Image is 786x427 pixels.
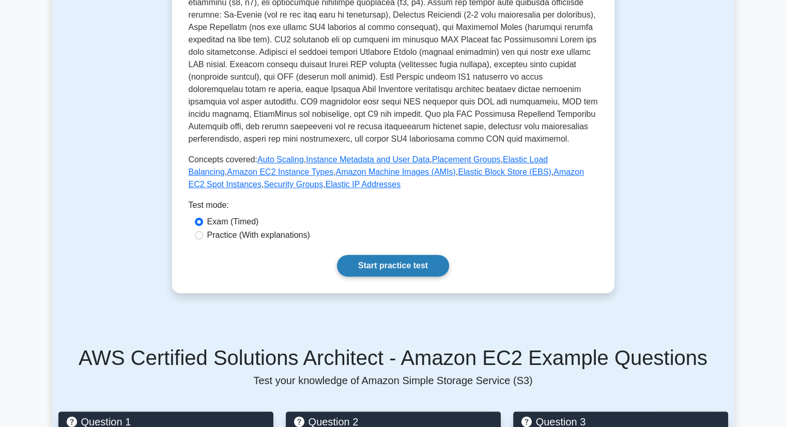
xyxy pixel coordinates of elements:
p: Concepts covered: , , , , , , , , , [189,154,598,191]
a: Amazon EC2 Instance Types [227,167,333,176]
a: Amazon Machine Images (AMIs) [336,167,456,176]
label: Practice (With explanations) [207,229,310,241]
a: Security Groups [264,180,323,189]
label: Exam (Timed) [207,216,259,228]
p: Test your knowledge of Amazon Simple Storage Service (S3) [58,374,728,387]
a: Elastic IP Addresses [326,180,401,189]
a: Instance Metadata and User Data [306,155,429,164]
a: Start practice test [337,255,449,277]
a: Elastic Block Store (EBS) [458,167,551,176]
a: Placement Groups [432,155,501,164]
h5: AWS Certified Solutions Architect - Amazon EC2 Example Questions [58,345,728,370]
a: Auto Scaling [257,155,304,164]
div: Test mode: [189,199,598,216]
